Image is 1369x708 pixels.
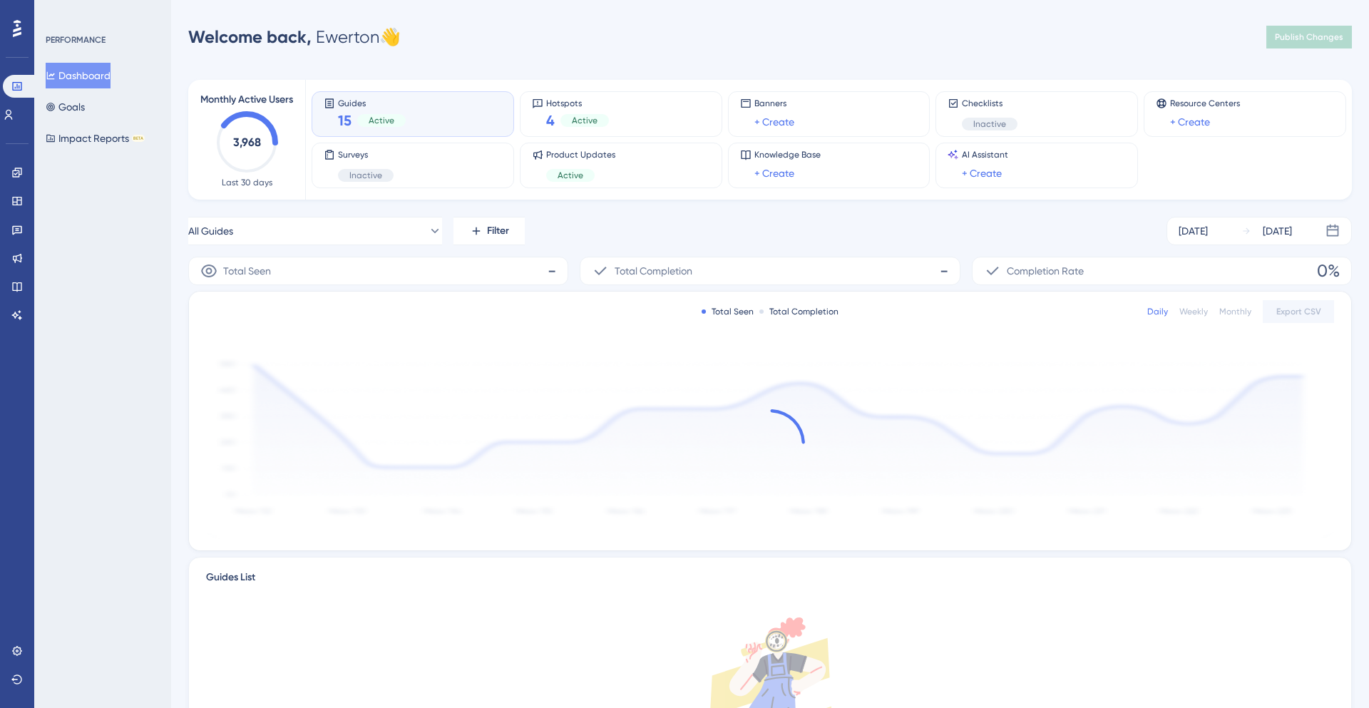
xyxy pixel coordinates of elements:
div: BETA [132,135,145,142]
span: Filter [487,222,509,240]
span: 4 [546,111,555,130]
text: 3,968 [233,135,261,149]
span: - [940,260,948,282]
span: Active [572,115,598,126]
button: Filter [453,217,525,245]
div: Ewerton 👋 [188,26,401,48]
span: Export CSV [1276,306,1321,317]
button: All Guides [188,217,442,245]
div: [DATE] [1263,222,1292,240]
span: Inactive [349,170,382,181]
a: + Create [1170,113,1210,130]
span: Publish Changes [1275,31,1343,43]
span: Product Updates [546,149,615,160]
div: [DATE] [1179,222,1208,240]
a: + Create [962,165,1002,182]
span: Total Seen [223,262,271,279]
span: Monthly Active Users [200,91,293,108]
span: Hotspots [546,98,609,108]
div: Monthly [1219,306,1251,317]
button: Goals [46,94,85,120]
button: Publish Changes [1266,26,1352,48]
span: Guides [338,98,406,108]
button: Dashboard [46,63,111,88]
span: Knowledge Base [754,149,821,160]
div: Total Completion [759,306,839,317]
div: Daily [1147,306,1168,317]
span: Total Completion [615,262,692,279]
span: - [548,260,556,282]
div: Weekly [1179,306,1208,317]
span: Welcome back, [188,26,312,47]
span: Resource Centers [1170,98,1240,109]
span: 0% [1317,260,1340,282]
div: Total Seen [702,306,754,317]
a: + Create [754,113,794,130]
span: Checklists [962,98,1017,109]
span: Surveys [338,149,394,160]
a: + Create [754,165,794,182]
span: Active [558,170,583,181]
span: AI Assistant [962,149,1008,160]
span: Active [369,115,394,126]
button: Impact ReportsBETA [46,125,145,151]
span: Completion Rate [1007,262,1084,279]
button: Export CSV [1263,300,1334,323]
span: Banners [754,98,794,109]
span: Guides List [206,569,255,595]
span: Inactive [973,118,1006,130]
span: Last 30 days [222,177,272,188]
span: 15 [338,111,352,130]
div: PERFORMANCE [46,34,106,46]
span: All Guides [188,222,233,240]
